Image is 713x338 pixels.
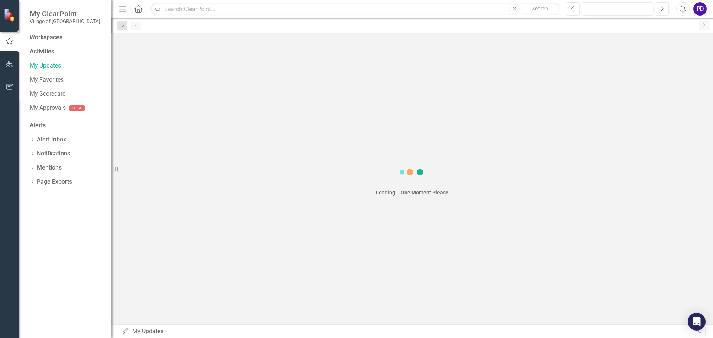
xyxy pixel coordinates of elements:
[30,76,104,84] a: My Favorites
[30,9,100,18] span: My ClearPoint
[30,90,104,98] a: My Scorecard
[4,8,17,21] img: ClearPoint Strategy
[30,62,104,70] a: My Updates
[150,3,560,16] input: Search ClearPoint...
[30,33,62,42] div: Workspaces
[688,313,706,331] div: Open Intercom Messenger
[30,18,100,24] small: Village of [GEOGRAPHIC_DATA]
[30,47,104,56] div: Activities
[521,4,559,14] button: Search
[693,2,707,16] button: PD
[37,150,70,158] a: Notifications
[122,327,695,336] div: My Updates
[37,164,62,172] a: Mentions
[30,104,66,112] a: My Approvals
[37,178,72,186] a: Page Exports
[69,105,85,111] div: BETA
[532,6,548,12] span: Search
[376,189,449,196] div: Loading... One Moment Please
[37,135,66,144] a: Alert Inbox
[30,121,104,130] div: Alerts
